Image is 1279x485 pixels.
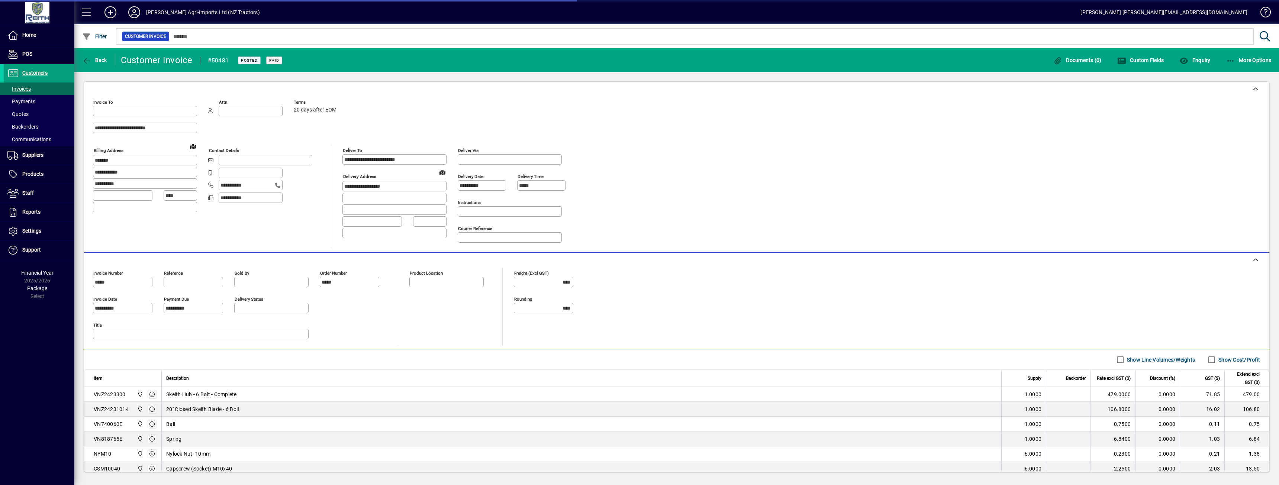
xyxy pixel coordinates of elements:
span: Skeith Hub - 6 Bolt - Complete [166,391,237,398]
span: 1.0000 [1025,405,1042,413]
mat-label: Delivery date [458,174,483,179]
div: [PERSON_NAME] [PERSON_NAME][EMAIL_ADDRESS][DOMAIN_NAME] [1080,6,1247,18]
a: Payments [4,95,74,108]
a: Home [4,26,74,45]
mat-label: Title [93,323,102,328]
button: Documents (0) [1051,54,1104,67]
span: Reports [22,209,41,215]
td: 71.85 [1180,387,1224,402]
span: 1.0000 [1025,435,1042,443]
span: Ball [166,420,175,428]
div: VN818765E [94,435,122,443]
span: Discount (%) [1150,374,1175,382]
div: 0.2300 [1095,450,1131,457]
a: Quotes [4,108,74,120]
span: Spring [166,435,182,443]
button: Filter [80,30,109,43]
td: 2.03 [1180,461,1224,476]
span: Enquiry [1179,57,1210,63]
span: Backorders [7,124,38,130]
td: 13.50 [1224,461,1269,476]
div: 0.7500 [1095,420,1131,428]
span: Supply [1028,374,1041,382]
span: Rate excl GST ($) [1097,374,1131,382]
span: Ashburton [135,450,144,458]
span: 6.0000 [1025,450,1042,457]
div: [PERSON_NAME] Agri-Imports Ltd (NZ Tractors) [146,6,260,18]
td: 1.03 [1180,431,1224,446]
mat-label: Invoice date [93,297,117,302]
mat-label: Invoice To [93,100,113,105]
td: 0.0000 [1135,402,1180,417]
mat-label: Invoice number [93,271,123,276]
mat-label: Instructions [458,200,481,205]
span: More Options [1226,57,1272,63]
span: GST ($) [1205,374,1220,382]
a: View on map [436,166,448,178]
mat-label: Product location [410,271,443,276]
button: More Options [1224,54,1273,67]
span: Ashburton [135,390,144,398]
td: 1.38 [1224,446,1269,461]
span: Ashburton [135,465,144,473]
span: Documents (0) [1053,57,1102,63]
mat-label: Reference [164,271,183,276]
td: 0.0000 [1135,417,1180,431]
div: #50481 [208,55,229,67]
span: Support [22,247,41,253]
mat-label: Delivery status [235,297,263,302]
a: Backorders [4,120,74,133]
a: Products [4,165,74,184]
span: Ashburton [135,405,144,413]
mat-label: Attn [219,100,227,105]
span: Paid [269,58,279,63]
div: NYM10 [94,450,111,457]
button: Profile [122,6,146,19]
td: 0.75 [1224,417,1269,431]
mat-label: Deliver To [343,148,362,153]
button: Enquiry [1177,54,1212,67]
span: Staff [22,190,34,196]
span: Posted [241,58,258,63]
span: Suppliers [22,152,44,158]
span: Item [94,374,103,382]
span: Settings [22,228,41,234]
span: Back [82,57,107,63]
td: 479.00 [1224,387,1269,402]
span: Backorder [1066,374,1086,382]
div: 6.8400 [1095,435,1131,443]
a: Invoices [4,83,74,95]
div: Customer Invoice [121,54,193,66]
div: 2.2500 [1095,465,1131,472]
span: Description [166,374,189,382]
div: VN740060E [94,420,122,428]
a: Communications [4,133,74,146]
label: Show Cost/Profit [1217,356,1260,363]
td: 0.11 [1180,417,1224,431]
mat-label: Deliver via [458,148,479,153]
span: Communications [7,136,51,142]
span: Customers [22,70,48,76]
mat-label: Payment due [164,297,189,302]
mat-label: Delivery time [518,174,544,179]
span: 1.0000 [1025,420,1042,428]
span: Ashburton [135,420,144,428]
mat-label: Sold by [235,271,249,276]
mat-label: Freight (excl GST) [514,271,549,276]
span: Financial Year [21,270,54,276]
td: 0.0000 [1135,461,1180,476]
span: Nylock Nut -10mm [166,450,210,457]
span: Quotes [7,111,29,117]
td: 0.0000 [1135,387,1180,402]
span: Filter [82,33,107,39]
td: 0.0000 [1135,431,1180,446]
app-page-header-button: Back [74,54,115,67]
span: POS [22,51,32,57]
span: Customer Invoice [125,33,166,40]
a: Knowledge Base [1255,1,1270,26]
span: Invoices [7,86,31,92]
a: Staff [4,184,74,203]
div: VNZ2423101-I [94,405,129,413]
div: 479.0000 [1095,391,1131,398]
span: Products [22,171,44,177]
